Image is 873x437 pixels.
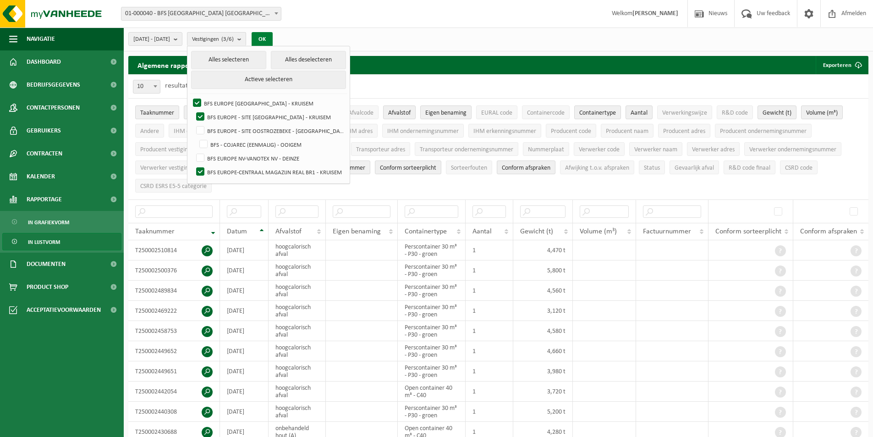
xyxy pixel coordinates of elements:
[27,73,80,96] span: Bedrijfsgegevens
[497,160,555,174] button: Conform afspraken : Activate to sort
[140,146,215,153] span: Producent vestigingsnummer
[27,188,62,211] span: Rapportage
[27,142,62,165] span: Contracten
[28,214,69,231] span: In grafiekvorm
[662,110,707,116] span: Verwerkingswijze
[658,124,710,138] button: Producent adresProducent adres: Activate to sort
[128,281,220,301] td: T250002489834
[466,281,513,301] td: 1
[128,382,220,402] td: T250002442054
[626,105,653,119] button: AantalAantal: Activate to sort
[128,240,220,260] td: T250002510814
[398,341,466,361] td: Perscontainer 30 m³ - P30 - groen
[135,142,220,156] button: Producent vestigingsnummerProducent vestigingsnummer: Activate to sort
[466,341,513,361] td: 1
[194,151,346,165] label: BFS EUROPE NV-VANOTEX NV - DEINZE
[333,228,381,235] span: Eigen benaming
[140,110,174,116] span: Taaknummer
[663,128,705,135] span: Producent adres
[269,301,326,321] td: hoogcalorisch afval
[356,146,405,153] span: Transporteur adres
[502,165,550,171] span: Conform afspraken
[220,321,269,341] td: [DATE]
[174,128,199,135] span: IHM code
[192,33,234,46] span: Vestigingen
[27,165,55,188] span: Kalender
[220,341,269,361] td: [DATE]
[560,160,634,174] button: Afwijking t.o.v. afsprakenAfwijking t.o.v. afspraken: Activate to sort
[715,124,812,138] button: Producent ondernemingsnummerProducent ondernemingsnummer: Activate to sort
[2,233,121,250] a: In lijstvorm
[606,128,648,135] span: Producent naam
[513,361,573,382] td: 3,980 t
[140,128,159,135] span: Andere
[121,7,281,21] span: 01-000040 - BFS EUROPE NV - KRUISEM
[398,321,466,341] td: Perscontainer 30 m³ - P30 - groen
[749,146,836,153] span: Verwerker ondernemingsnummer
[133,80,160,94] span: 10
[165,82,230,89] label: resultaten weergeven
[551,128,591,135] span: Producent code
[720,128,807,135] span: Producent ondernemingsnummer
[252,32,273,47] button: OK
[221,36,234,42] count: (3/6)
[801,105,843,119] button: Volume (m³)Volume (m³): Activate to sort
[398,382,466,402] td: Open container 40 m³ - C40
[631,110,648,116] span: Aantal
[523,142,569,156] button: NummerplaatNummerplaat: Activate to sort
[128,56,220,74] h2: Algemene rapportering
[28,233,60,251] span: In lijstvorm
[128,260,220,281] td: T250002500376
[184,105,212,119] button: DatumDatum: Activate to sort
[472,228,492,235] span: Aantal
[513,281,573,301] td: 4,560 t
[717,105,753,119] button: R&D codeR&amp;D code: Activate to sort
[128,321,220,341] td: T250002458753
[269,402,326,422] td: hoogcalorisch afval
[806,110,838,116] span: Volume (m³)
[27,253,66,276] span: Documenten
[220,260,269,281] td: [DATE]
[169,124,204,138] button: IHM codeIHM code: Activate to sort
[135,179,212,193] button: CSRD ESRS E5-5 categorieCSRD ESRS E5-5 categorie: Activate to sort
[348,110,373,116] span: Afvalcode
[513,382,573,402] td: 3,720 t
[220,361,269,382] td: [DATE]
[763,110,791,116] span: Gewicht (t)
[468,124,541,138] button: IHM erkenningsnummerIHM erkenningsnummer: Activate to sort
[565,165,629,171] span: Afwijking t.o.v. afspraken
[632,10,678,17] strong: [PERSON_NAME]
[191,96,346,110] label: BFS EUROPE [GEOGRAPHIC_DATA] - KRUISEM
[27,299,101,321] span: Acceptatievoorwaarden
[398,301,466,321] td: Perscontainer 30 m³ - P30 - groen
[220,240,269,260] td: [DATE]
[380,165,436,171] span: Conform sorteerplicht
[415,142,518,156] button: Transporteur ondernemingsnummerTransporteur ondernemingsnummer : Activate to sort
[128,402,220,422] td: T250002440308
[27,119,61,142] span: Gebruikers
[780,160,818,174] button: CSRD codeCSRD code: Activate to sort
[398,240,466,260] td: Perscontainer 30 m³ - P30 - groen
[351,142,410,156] button: Transporteur adresTransporteur adres: Activate to sort
[135,124,164,138] button: AndereAndere: Activate to sort
[629,142,682,156] button: Verwerker naamVerwerker naam: Activate to sort
[121,7,281,20] span: 01-000040 - BFS EUROPE NV - KRUISEM
[715,228,781,235] span: Conform sorteerplicht
[340,124,378,138] button: IHM adresIHM adres: Activate to sort
[724,160,775,174] button: R&D code finaalR&amp;D code finaal: Activate to sort
[466,382,513,402] td: 1
[27,96,80,119] span: Contactpersonen
[675,165,714,171] span: Gevaarlijk afval
[758,105,796,119] button: Gewicht (t)Gewicht (t): Activate to sort
[398,260,466,281] td: Perscontainer 30 m³ - P30 - groen
[387,128,459,135] span: IHM ondernemingsnummer
[187,32,246,46] button: Vestigingen(3/6)
[670,160,719,174] button: Gevaarlijk afval : Activate to sort
[388,110,411,116] span: Afvalstof
[601,124,653,138] button: Producent naamProducent naam: Activate to sort
[639,160,665,174] button: StatusStatus: Activate to sort
[382,124,464,138] button: IHM ondernemingsnummerIHM ondernemingsnummer: Activate to sort
[27,276,68,299] span: Product Shop
[451,165,487,171] span: Sorteerfouten
[398,361,466,382] td: Perscontainer 30 m³ - P30 - groen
